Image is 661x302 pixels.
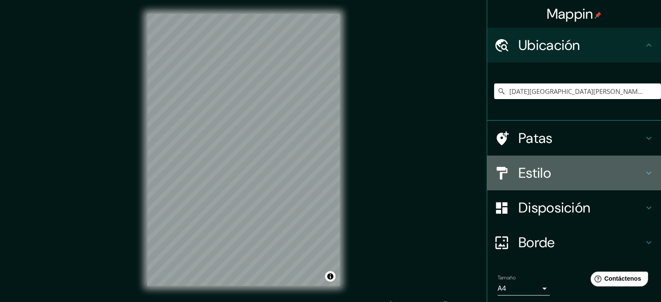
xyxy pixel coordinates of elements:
[147,14,340,286] canvas: Mapa
[498,274,515,281] font: Tamaño
[487,28,661,63] div: Ubicación
[518,164,551,182] font: Estilo
[584,268,651,292] iframe: Lanzador de widgets de ayuda
[518,129,553,147] font: Patas
[487,156,661,190] div: Estilo
[487,190,661,225] div: Disposición
[325,271,335,282] button: Activar o desactivar atribución
[487,225,661,260] div: Borde
[595,12,601,19] img: pin-icon.png
[487,121,661,156] div: Patas
[518,233,555,252] font: Borde
[518,199,590,217] font: Disposición
[547,5,593,23] font: Mappin
[518,36,580,54] font: Ubicación
[494,83,661,99] input: Elige tu ciudad o zona
[498,282,550,295] div: A4
[498,284,506,293] font: A4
